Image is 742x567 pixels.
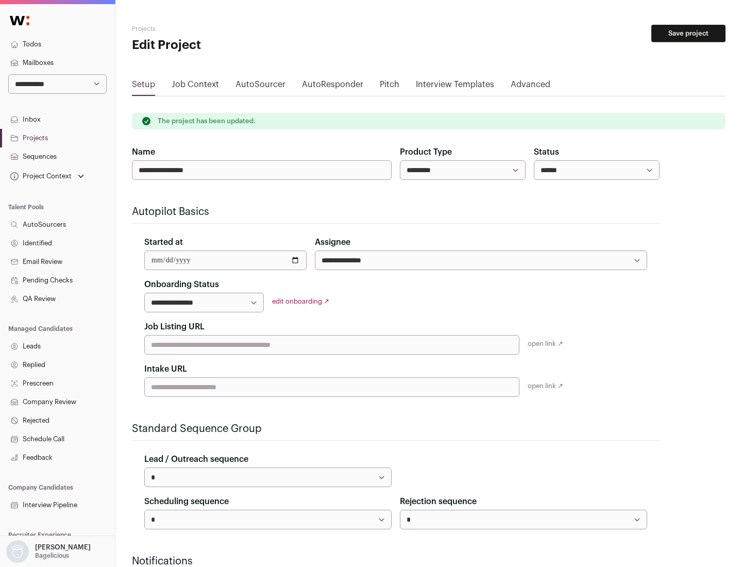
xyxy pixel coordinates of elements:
label: Onboarding Status [144,278,219,291]
h2: Projects [132,25,330,33]
img: nopic.png [6,540,29,563]
label: Product Type [400,146,452,158]
p: Bagelicious [35,552,69,560]
a: AutoResponder [302,78,363,95]
label: Assignee [315,236,350,248]
a: Job Context [172,78,219,95]
label: Job Listing URL [144,321,205,333]
p: The project has been updated. [158,117,256,125]
a: Setup [132,78,155,95]
a: AutoSourcer [235,78,285,95]
label: Rejection sequence [400,495,477,508]
button: Save project [651,25,726,42]
a: edit onboarding ↗ [272,298,329,305]
button: Open dropdown [8,169,86,184]
h2: Standard Sequence Group [132,422,660,436]
label: Intake URL [144,363,187,375]
button: Open dropdown [4,540,93,563]
a: Advanced [511,78,550,95]
label: Scheduling sequence [144,495,229,508]
label: Lead / Outreach sequence [144,453,248,465]
a: Interview Templates [416,78,494,95]
img: Wellfound [4,10,35,31]
p: [PERSON_NAME] [35,543,91,552]
a: Pitch [380,78,399,95]
h2: Autopilot Basics [132,205,660,219]
div: Project Context [8,172,72,180]
label: Status [534,146,559,158]
label: Started at [144,236,183,248]
h1: Edit Project [132,37,330,54]
label: Name [132,146,155,158]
